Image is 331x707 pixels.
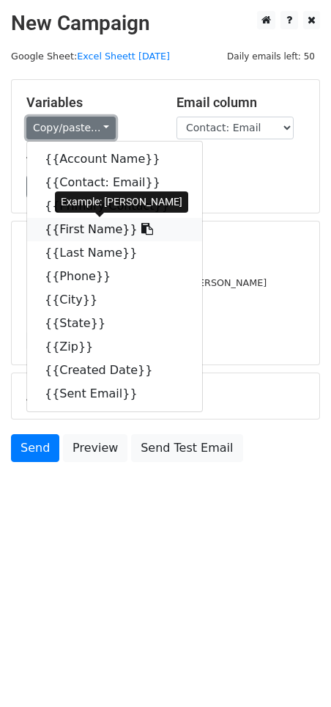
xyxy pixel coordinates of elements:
a: Daily emails left: 50 [222,51,320,62]
h5: Email column [176,95,305,111]
iframe: Chat Widget [258,637,331,707]
h5: Variables [26,95,155,111]
div: Example: [PERSON_NAME] [55,191,188,213]
small: Google Sheet: [11,51,170,62]
a: {{Last Name}} [27,241,202,265]
a: {{Contact: Email}} [27,171,202,194]
a: {{State}} [27,312,202,335]
a: {{Account Name}} [27,147,202,171]
h2: New Campaign [11,11,320,36]
a: {{Zip}} [27,335,202,359]
a: {{Phone}} [27,265,202,288]
a: {{Primary Contact}} [27,194,202,218]
a: {{First Name}} [27,218,202,241]
span: Daily emails left: 50 [222,48,320,65]
a: Send [11,434,59,462]
a: {{Created Date}} [27,359,202,382]
a: Send Test Email [131,434,242,462]
a: {{City}} [27,288,202,312]
a: Excel Sheett [DATE] [77,51,170,62]
a: Copy/paste... [26,117,116,139]
a: Preview [63,434,127,462]
a: {{Sent Email}} [27,382,202,406]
